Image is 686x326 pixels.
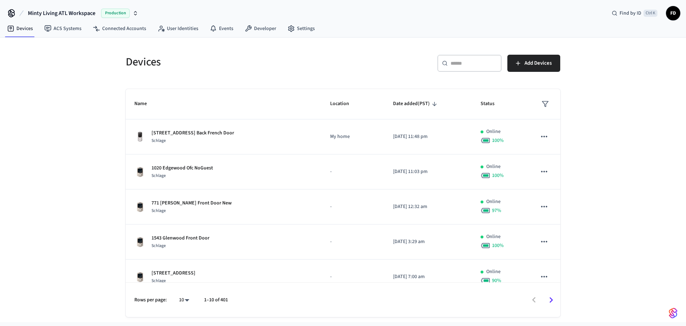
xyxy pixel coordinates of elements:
span: Minty Living ATL Workspace [28,9,95,18]
div: Find by IDCtrl K [606,7,663,20]
span: 100 % [492,137,504,144]
p: [STREET_ADDRESS] [151,270,195,277]
p: 771 [PERSON_NAME] Front Door New [151,199,232,207]
span: FD [667,7,680,20]
p: Online [486,128,501,135]
button: Go to next page [543,292,560,308]
span: Schlage [151,278,166,284]
img: Schlage Sense Smart Deadbolt with Camelot Trim, Front [134,166,146,178]
span: Schlage [151,138,166,144]
p: [STREET_ADDRESS] Back French Door [151,129,234,137]
h5: Devices [126,55,339,69]
a: Settings [282,22,320,35]
span: 90 % [492,277,501,284]
span: Date added(PST) [393,98,439,109]
a: Developer [239,22,282,35]
span: Status [481,98,504,109]
p: Online [486,198,501,206]
span: Name [134,98,156,109]
p: - [330,168,376,176]
span: 100 % [492,172,504,179]
span: Schlage [151,208,166,214]
span: 100 % [492,242,504,249]
p: Online [486,268,501,276]
span: Find by ID [620,10,641,17]
img: Schlage Sense Smart Deadbolt with Camelot Trim, Front [134,236,146,248]
img: SeamLogoGradient.69752ec5.svg [669,307,677,319]
a: Devices [1,22,39,35]
p: 1543 Glenwood Front Door [151,234,209,242]
span: Ctrl K [643,10,657,17]
p: - [330,203,376,211]
p: Online [486,163,501,171]
span: 97 % [492,207,501,214]
span: Location [330,98,358,109]
span: Schlage [151,173,166,179]
button: Add Devices [507,55,560,72]
p: [DATE] 3:29 am [393,238,463,246]
p: - [330,273,376,281]
p: [DATE] 11:48 pm [393,133,463,140]
a: Connected Accounts [87,22,152,35]
img: Yale Assure Touchscreen Wifi Smart Lock, Satin Nickel, Front [134,131,146,143]
a: Events [204,22,239,35]
p: [DATE] 12:32 am [393,203,463,211]
p: 1–10 of 401 [204,296,228,304]
span: Add Devices [525,59,552,68]
span: Production [101,9,130,18]
img: Schlage Sense Smart Deadbolt with Camelot Trim, Front [134,271,146,283]
button: FD [666,6,680,20]
img: Schlage Sense Smart Deadbolt with Camelot Trim, Front [134,201,146,213]
a: User Identities [152,22,204,35]
p: My home [330,133,376,140]
a: ACS Systems [39,22,87,35]
p: Online [486,233,501,241]
div: 10 [175,295,193,305]
span: Schlage [151,243,166,249]
p: Rows per page: [134,296,167,304]
p: [DATE] 11:03 pm [393,168,463,176]
p: [DATE] 7:00 am [393,273,463,281]
p: - [330,238,376,246]
p: 1020 Edgewood Ofc NoGuest [151,164,213,172]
